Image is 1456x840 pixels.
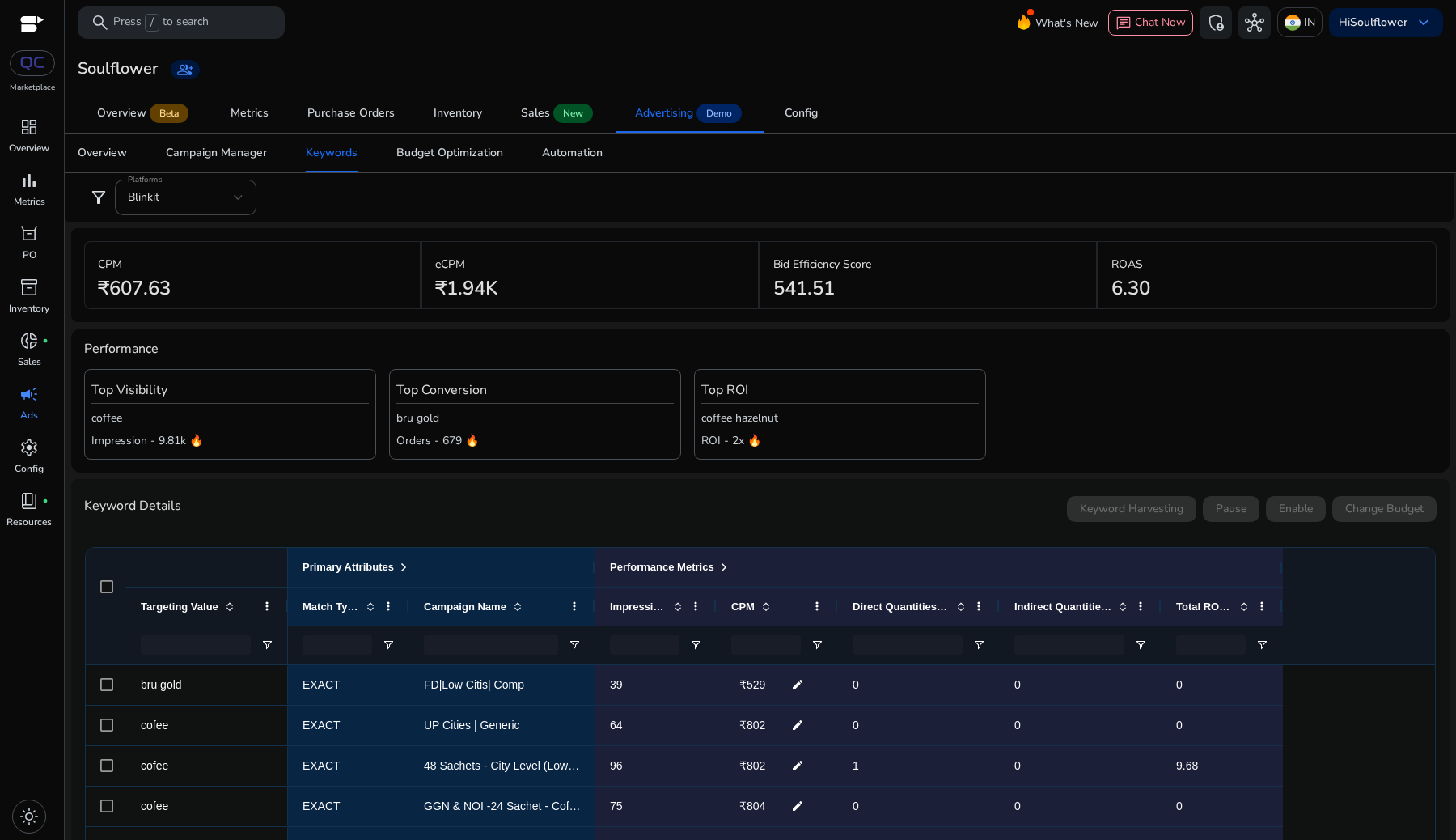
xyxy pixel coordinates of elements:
span: 48 Sachets - City Level (Low Contribution) [424,759,636,772]
mat-label: Platforms [128,174,162,185]
h4: Top ROI [701,383,979,398]
span: EXACT [303,759,341,772]
span: Match Type [303,600,359,613]
p: coffee hazelnut [701,409,979,426]
h4: Keyword Details [84,498,181,520]
span: group_add [177,62,193,78]
button: Open Filter Menu [811,638,823,651]
a: group_add [171,60,200,79]
span: ₹804 [739,800,765,812]
span: bar_chart [19,171,39,190]
span: Beta [150,104,188,123]
span: 0 [853,719,859,732]
button: Open Filter Menu [1134,638,1147,651]
p: Bid Efficiency Score [773,256,871,273]
span: hub [1245,13,1264,32]
span: cofee [141,719,168,732]
span: 9.68 [1176,759,1198,772]
p: bru gold [396,409,674,426]
span: ₹802 [739,759,765,772]
span: 0 [1014,678,1021,691]
span: Indirect Quantities Sold [1014,600,1111,613]
span: 0 [1014,759,1021,772]
div: Automation [542,147,603,159]
span: UP Cities | Generic [424,719,520,732]
p: eCPM [435,256,465,273]
p: CPM [98,256,122,273]
img: QC-logo.svg [18,57,47,70]
div: Purchase Orders [307,108,395,119]
span: Targeting Value [141,600,218,613]
span: New [553,104,593,123]
span: search [91,13,110,32]
span: dashboard [19,117,39,137]
p: PO [23,248,36,262]
span: light_mode [19,807,39,826]
span: 0 [1014,719,1021,732]
img: in.svg [1285,15,1301,31]
p: Inventory [9,301,49,316]
span: Demo [696,104,742,123]
span: 39 [610,678,623,691]
p: ROAS [1111,256,1143,273]
span: cofee [141,800,168,812]
p: Impression - 9.81k 🔥 [91,432,369,449]
span: 0 [853,800,859,812]
span: admin_panel_settings [1206,13,1225,32]
mat-icon: edit [787,713,808,737]
span: Campaign Name [424,600,506,613]
button: Open Filter Menu [382,638,395,651]
span: keyboard_arrow_down [1414,13,1433,32]
p: Sales [18,354,41,369]
span: filter_alt [89,188,108,207]
span: 75 [610,800,623,812]
h2: 6.30 [1111,277,1150,300]
p: Metrics [14,194,45,209]
div: Overview [78,147,127,159]
span: inventory_2 [19,278,39,297]
span: 64 [610,719,623,732]
div: Config [785,108,818,119]
h2: ₹607.63 [98,277,171,300]
h3: Soulflower [78,59,158,78]
button: Open Filter Menu [568,638,581,651]
span: 0 [1176,719,1183,732]
mat-icon: edit [787,753,808,778]
div: Sales [521,108,550,119]
div: Keywords [306,147,358,159]
span: Direct Quantities Sold [853,600,950,613]
span: What's New [1035,9,1098,37]
span: donut_small [19,331,39,350]
p: Orders - 679 🔥 [396,432,674,449]
p: Overview [9,141,49,155]
span: Blinkit [128,189,159,205]
span: 96 [610,759,623,772]
h4: Top Conversion [396,383,674,398]
div: Campaign Manager [166,147,267,159]
p: Marketplace [10,82,55,94]
p: Hi [1339,17,1407,28]
h4: Performance [84,342,1437,357]
span: book_4 [19,491,39,511]
div: Overview [97,108,146,119]
span: Primary Attributes [303,561,394,573]
span: Chat Now [1135,15,1186,30]
span: 0 [853,678,859,691]
p: Resources [6,515,52,529]
span: bru gold [141,678,182,691]
span: fiber_manual_record [42,337,49,344]
span: Total ROAS [1176,600,1233,613]
span: CPM [731,600,755,613]
button: admin_panel_settings [1200,6,1232,39]
span: GGN & NOI -24 Sachet - Coffee [424,800,585,812]
span: 0 [1176,678,1183,691]
span: orders [19,224,39,244]
button: Open Filter Menu [1255,638,1268,651]
p: IN [1304,8,1315,36]
div: Metrics [231,108,269,119]
span: EXACT [303,800,341,812]
span: FD|Low Citis| Comp [424,678,524,691]
h2: 541.51 [773,277,835,300]
button: Open Filter Menu [260,638,273,651]
button: chatChat Now [1108,10,1193,36]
